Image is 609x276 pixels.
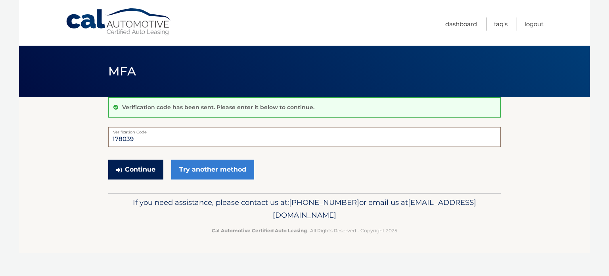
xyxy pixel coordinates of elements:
[113,226,496,235] p: - All Rights Reserved - Copyright 2025
[108,160,163,179] button: Continue
[108,127,501,133] label: Verification Code
[171,160,254,179] a: Try another method
[525,17,544,31] a: Logout
[108,64,136,79] span: MFA
[212,228,307,234] strong: Cal Automotive Certified Auto Leasing
[113,196,496,222] p: If you need assistance, please contact us at: or email us at
[494,17,507,31] a: FAQ's
[65,8,172,36] a: Cal Automotive
[445,17,477,31] a: Dashboard
[289,198,359,207] span: [PHONE_NUMBER]
[122,104,314,111] p: Verification code has been sent. Please enter it below to continue.
[108,127,501,147] input: Verification Code
[273,198,476,220] span: [EMAIL_ADDRESS][DOMAIN_NAME]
